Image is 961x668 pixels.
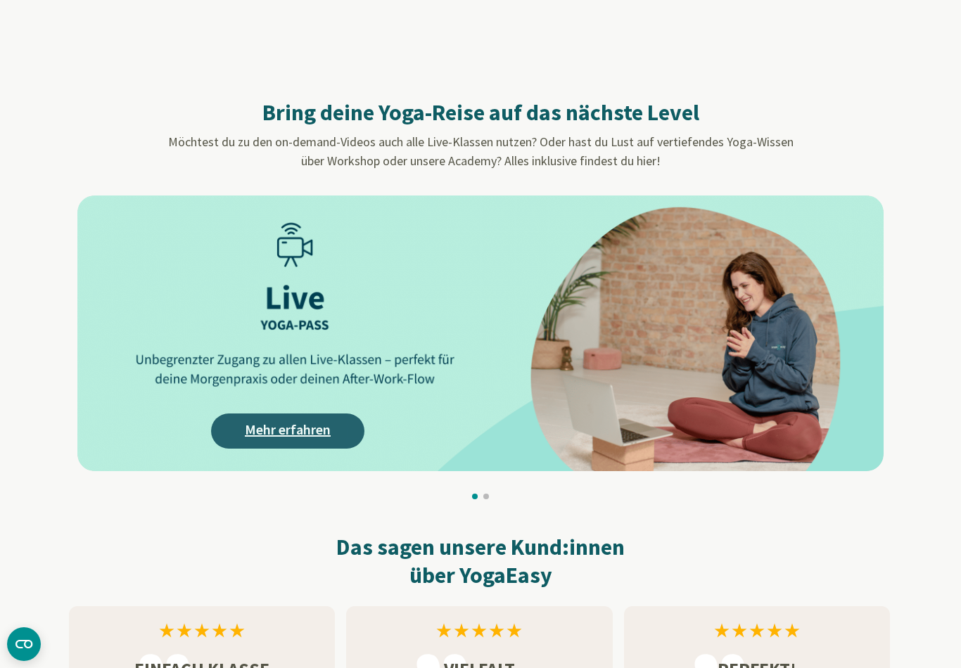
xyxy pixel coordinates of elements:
a: Mehr erfahren [211,413,364,449]
img: AAffA0nNPuCLAAAAAElFTkSuQmCC [77,195,884,471]
h2: Bring deine Yoga-Reise auf das nächste Level [91,98,870,127]
p: Möchtest du zu den on-demand-Videos auch alle Live-Klassen nutzen? Oder hast du Lust auf vertiefe... [91,132,870,170]
button: CMP-Widget öffnen [7,627,41,661]
h2: Das sagen unsere Kund:innen über YogaEasy [69,533,892,589]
